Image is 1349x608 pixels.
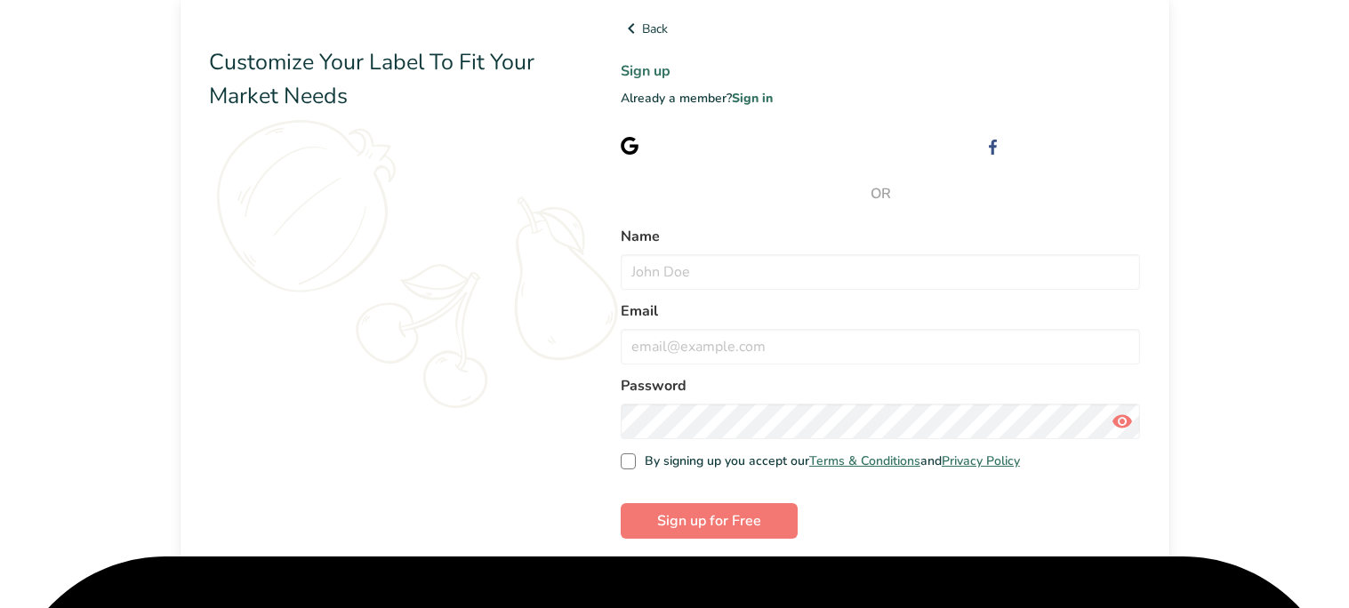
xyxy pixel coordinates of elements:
a: Back [621,18,1141,39]
input: email@example.com [621,329,1141,364]
span: By signing up you accept our and [636,453,1020,469]
div: Sign up [653,136,765,155]
label: Name [621,226,1141,247]
span: with Facebook [1056,137,1140,154]
img: Food Label Maker [209,18,382,40]
h1: Sign up [621,60,1141,82]
div: Sign up [1014,136,1140,155]
span: Sign up for Free [657,510,761,532]
a: Privacy Policy [942,452,1020,469]
a: Sign in [732,90,773,107]
input: John Doe [621,254,1141,290]
span: Customize Your Label To Fit Your Market Needs [209,47,534,111]
button: Sign up for Free [621,503,798,539]
label: Email [621,300,1141,322]
p: Already a member? [621,89,1141,108]
label: Password [621,375,1141,396]
span: OR [621,183,1141,204]
span: with Google [695,137,765,154]
a: Terms & Conditions [809,452,920,469]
